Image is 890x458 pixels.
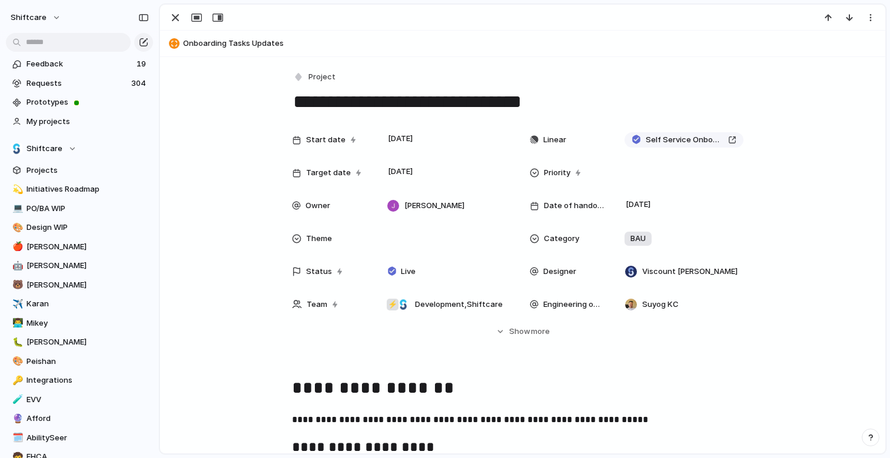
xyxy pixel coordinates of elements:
[385,132,416,146] span: [DATE]
[544,167,570,179] span: Priority
[6,295,153,313] a: ✈️Karan
[6,333,153,351] a: 🐛[PERSON_NAME]
[642,299,679,310] span: Suyog KC
[543,134,566,146] span: Linear
[6,429,153,447] a: 🗓️AbilitySeer
[531,326,550,337] span: more
[5,8,67,27] button: shiftcare
[6,391,153,409] a: 🧪EVV
[26,96,149,108] span: Prototypes
[26,116,149,128] span: My projects
[26,143,62,155] span: Shiftcare
[11,260,22,272] button: 🤖
[11,432,22,444] button: 🗓️
[6,140,153,158] button: Shiftcare
[11,336,22,348] button: 🐛
[509,326,530,337] span: Show
[11,356,22,367] button: 🎨
[6,238,153,256] a: 🍎[PERSON_NAME]
[6,180,153,198] div: 💫Initiatives Roadmap
[11,279,22,291] button: 🐻
[11,413,22,424] button: 🔮
[26,183,149,195] span: Initiatives Roadmap
[6,75,153,92] a: Requests304
[6,315,153,332] div: 👨‍💻Mikey
[11,241,22,253] button: 🍎
[415,299,503,310] span: Development , Shiftcare
[11,298,22,310] button: ✈️
[12,336,21,349] div: 🐛
[12,221,21,235] div: 🎨
[404,200,464,212] span: [PERSON_NAME]
[11,222,22,233] button: 🎨
[642,266,738,278] span: Viscount [PERSON_NAME]
[11,375,22,386] button: 🔑
[12,240,21,253] div: 🍎
[306,167,351,179] span: Target date
[12,412,21,426] div: 🔮
[12,355,21,368] div: 🎨
[26,298,149,310] span: Karan
[292,321,753,342] button: Showmore
[630,233,646,245] span: BAU
[6,276,153,294] a: 🐻[PERSON_NAME]
[26,413,149,424] span: Afford
[26,375,149,386] span: Integrations
[6,200,153,218] a: 💻PO/BA WIP
[26,336,149,348] span: [PERSON_NAME]
[305,200,330,212] span: Owner
[26,260,149,272] span: [PERSON_NAME]
[26,165,149,176] span: Projects
[12,374,21,387] div: 🔑
[306,134,346,146] span: Start date
[385,165,416,179] span: [DATE]
[308,71,336,83] span: Project
[291,69,339,86] button: Project
[12,259,21,273] div: 🤖
[6,219,153,236] a: 🎨Design WIP
[544,200,605,212] span: Date of handover
[387,299,398,310] div: ⚡
[12,183,21,196] div: 💫
[306,233,332,245] span: Theme
[11,12,47,24] span: shiftcare
[543,299,605,310] span: Engineering owner
[6,410,153,427] a: 🔮Afford
[137,58,148,70] span: 19
[543,266,576,278] span: Designer
[12,278,21,292] div: 🐻
[6,113,153,131] a: My projects
[11,183,22,195] button: 💫
[12,316,21,330] div: 👨‍💻
[183,38,880,49] span: Onboarding Tasks Updates
[646,134,723,146] span: Self Service Onboarding Uplift
[26,58,133,70] span: Feedback
[12,393,21,406] div: 🧪
[306,266,332,278] span: Status
[26,394,149,406] span: EVV
[6,353,153,370] a: 🎨Peishan
[6,372,153,389] a: 🔑Integrations
[625,132,743,148] a: Self Service Onboarding Uplift
[307,299,327,310] span: Team
[26,356,149,367] span: Peishan
[12,202,21,215] div: 💻
[6,55,153,73] a: Feedback19
[165,34,880,53] button: Onboarding Tasks Updates
[6,257,153,275] a: 🤖[PERSON_NAME]
[11,203,22,215] button: 💻
[26,432,149,444] span: AbilitySeer
[6,93,153,111] a: Prototypes
[623,198,654,212] span: [DATE]
[401,266,416,278] span: Live
[26,317,149,329] span: Mikey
